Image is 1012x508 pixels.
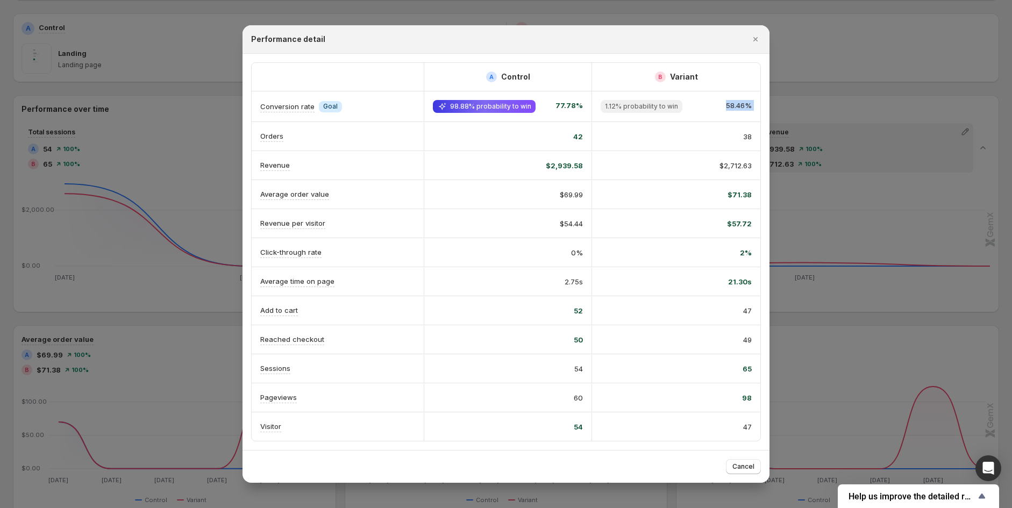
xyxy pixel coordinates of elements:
h2: A [489,74,494,80]
button: Close [748,32,763,47]
h2: Variant [670,71,698,82]
span: 2% [740,247,752,258]
span: 2.75s [565,276,583,287]
span: Help us improve the detailed report for A/B campaigns [849,491,975,502]
p: Orders [260,131,283,141]
h2: B [658,74,662,80]
span: 49 [743,334,752,345]
span: $2,939.58 [546,160,583,171]
span: 50 [574,334,583,345]
span: 38 [743,131,752,142]
span: Cancel [732,462,754,471]
span: $71.38 [728,189,752,200]
p: Conversion rate [260,101,315,112]
span: $69.99 [560,189,583,200]
span: 47 [743,305,752,316]
span: 0% [571,247,583,258]
span: $54.44 [560,218,583,229]
span: Goal [323,102,338,111]
p: Visitor [260,421,281,432]
h2: Performance detail [251,34,325,45]
span: 42 [573,131,583,142]
span: 21.30s [728,276,752,287]
p: Add to cart [260,305,298,316]
p: Revenue per visitor [260,218,325,228]
span: $2,712.63 [719,160,752,171]
span: 65 [743,363,752,374]
button: Cancel [726,459,761,474]
button: Show survey - Help us improve the detailed report for A/B campaigns [849,490,988,503]
h2: Control [501,71,530,82]
span: 47 [743,421,752,432]
span: 98.88% probability to win [450,102,531,111]
div: Open Intercom Messenger [975,455,1001,481]
p: Average order value [260,189,329,199]
span: 54 [574,363,583,374]
p: Reached checkout [260,334,324,345]
span: 77.78% [555,100,583,113]
p: Revenue [260,160,290,170]
span: 58.46% [726,100,752,113]
span: $57.72 [727,218,752,229]
span: 54 [574,421,583,432]
p: Sessions [260,363,290,374]
p: Average time on page [260,276,334,287]
p: Click-through rate [260,247,322,257]
span: 98 [742,392,752,403]
p: Pageviews [260,392,297,403]
span: 1.12% probability to win [605,102,678,111]
span: 60 [574,392,583,403]
span: 52 [574,305,583,316]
